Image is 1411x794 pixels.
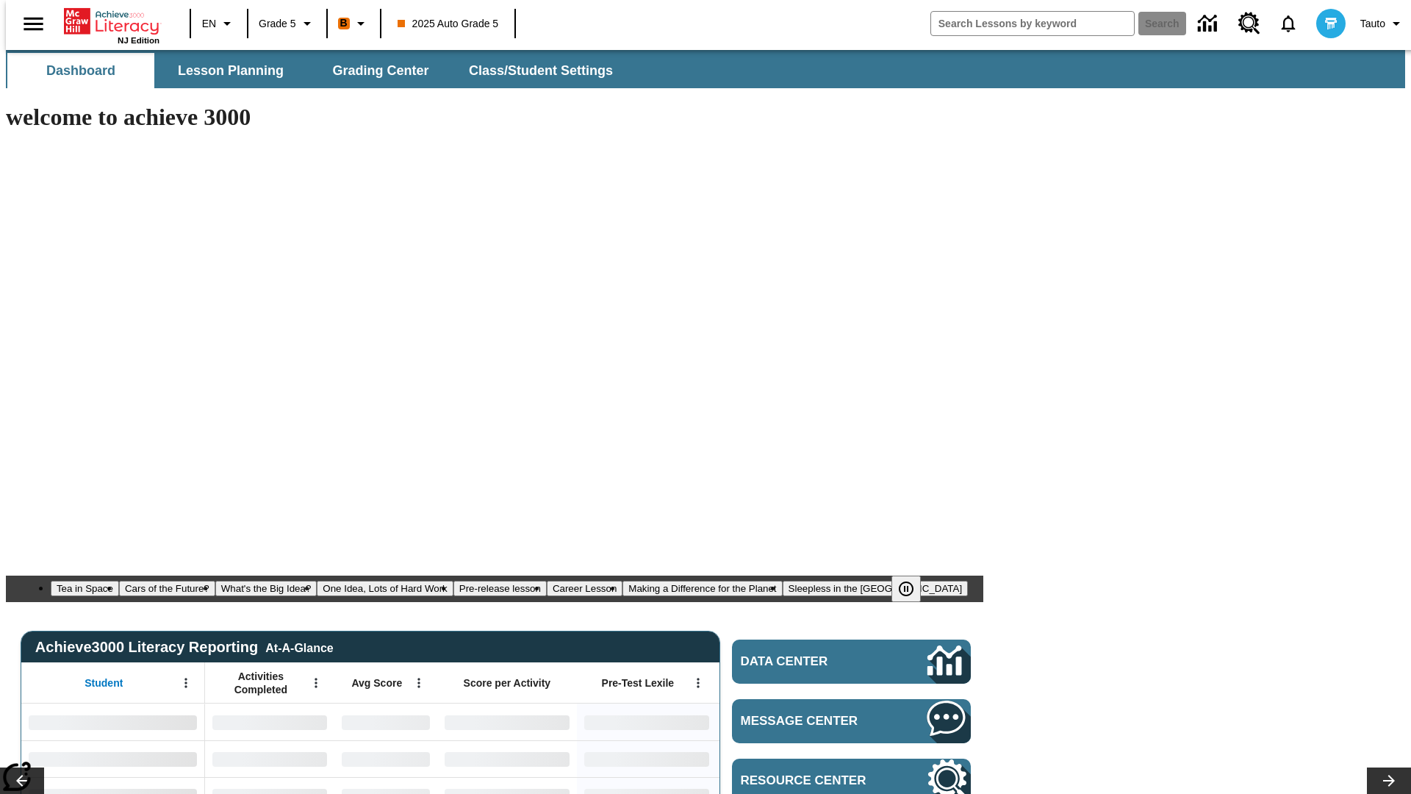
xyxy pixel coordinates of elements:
[1354,10,1411,37] button: Profile/Settings
[602,676,675,690] span: Pre-Test Lexile
[205,704,334,740] div: No Data,
[175,672,197,694] button: Open Menu
[1360,16,1385,32] span: Tauto
[622,581,782,596] button: Slide 7 Making a Difference for the Planet
[891,576,936,602] div: Pause
[51,581,119,596] button: Slide 1 Tea in Space
[46,62,115,79] span: Dashboard
[1367,768,1411,794] button: Lesson carousel, Next
[332,62,428,79] span: Grading Center
[741,773,883,788] span: Resource Center
[85,676,123,690] span: Student
[215,581,317,596] button: Slide 3 What's the Big Idea?
[1307,4,1354,43] button: Select a new avatar
[332,10,376,37] button: Boost Class color is orange. Change class color
[212,670,309,696] span: Activities Completed
[7,53,154,88] button: Dashboard
[6,53,626,88] div: SubNavbar
[464,676,551,690] span: Score per Activity
[202,16,216,32] span: EN
[1229,4,1269,43] a: Resource Center, Will open in new tab
[305,672,327,694] button: Open Menu
[398,16,499,32] span: 2025 Auto Grade 5
[547,581,622,596] button: Slide 6 Career Lesson
[12,2,55,46] button: Open side menu
[1189,4,1229,44] a: Data Center
[265,639,333,655] div: At-A-Glance
[732,640,971,684] a: Data Center
[307,53,454,88] button: Grading Center
[732,699,971,743] a: Message Center
[457,53,625,88] button: Class/Student Settings
[317,581,453,596] button: Slide 4 One Idea, Lots of Hard Work
[35,639,334,656] span: Achieve3000 Literacy Reporting
[351,676,402,690] span: Avg Score
[931,12,1134,35] input: search field
[453,581,547,596] button: Slide 5 Pre-release lesson
[6,50,1405,88] div: SubNavbar
[119,581,215,596] button: Slide 2 Cars of the Future?
[118,36,159,45] span: NJ Edition
[6,104,983,131] h1: welcome to achieve 3000
[195,10,243,37] button: Language: EN, Select a language
[334,704,437,740] div: No Data,
[253,10,322,37] button: Grade: Grade 5, Select a grade
[157,53,304,88] button: Lesson Planning
[64,5,159,45] div: Home
[687,672,709,694] button: Open Menu
[469,62,613,79] span: Class/Student Settings
[64,7,159,36] a: Home
[205,740,334,777] div: No Data,
[741,714,883,729] span: Message Center
[259,16,296,32] span: Grade 5
[1316,9,1346,38] img: avatar image
[334,740,437,777] div: No Data,
[741,654,878,669] span: Data Center
[408,672,430,694] button: Open Menu
[783,581,969,596] button: Slide 8 Sleepless in the Animal Kingdom
[1269,4,1307,43] a: Notifications
[891,576,921,602] button: Pause
[178,62,284,79] span: Lesson Planning
[340,14,348,32] span: B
